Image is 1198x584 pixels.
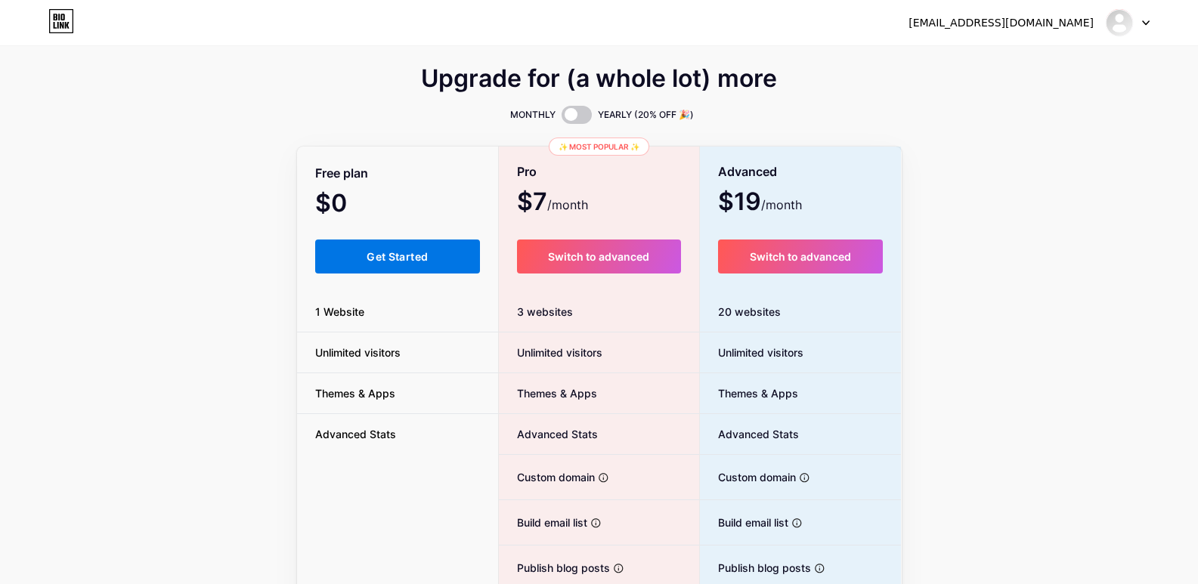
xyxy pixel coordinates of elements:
span: Themes & Apps [297,385,413,401]
span: $19 [718,193,802,214]
div: 3 websites [499,292,699,332]
span: Publish blog posts [700,560,811,576]
span: Get Started [367,250,428,263]
span: Unlimited visitors [499,345,602,360]
span: Build email list [499,514,587,530]
div: ✨ Most popular ✨ [549,138,649,156]
span: Unlimited visitors [700,345,803,360]
span: Switch to advanced [750,250,851,263]
span: Pro [517,159,537,185]
button: Switch to advanced [517,239,681,273]
span: Upgrade for (a whole lot) more [421,70,777,88]
div: [EMAIL_ADDRESS][DOMAIN_NAME] [909,15,1094,31]
span: Switch to advanced [548,250,649,263]
span: $0 [315,194,388,215]
button: Switch to advanced [718,239,884,273]
span: Publish blog posts [499,560,610,576]
div: 20 websites [700,292,902,332]
button: Get Started [315,239,481,273]
img: iasexam [1105,8,1134,37]
span: Free plan [315,160,368,187]
span: Advanced Stats [297,426,414,442]
span: 1 Website [297,304,382,320]
span: MONTHLY [510,107,556,122]
span: Advanced [718,159,777,185]
span: Themes & Apps [499,385,597,401]
span: Custom domain [700,469,796,485]
span: /month [547,196,588,214]
span: Custom domain [499,469,595,485]
span: Unlimited visitors [297,345,419,360]
span: $7 [517,193,588,214]
span: YEARLY (20% OFF 🎉) [598,107,694,122]
span: Themes & Apps [700,385,798,401]
span: Advanced Stats [700,426,799,442]
span: Build email list [700,514,788,530]
span: Advanced Stats [499,426,598,442]
span: /month [761,196,802,214]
